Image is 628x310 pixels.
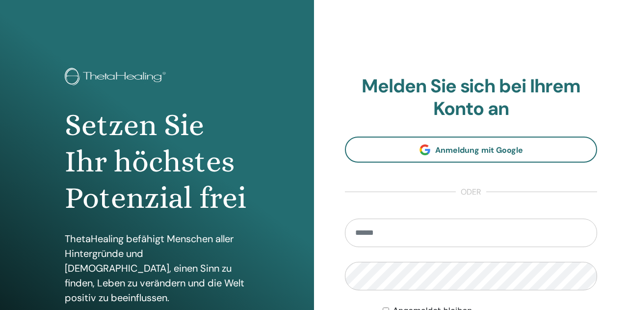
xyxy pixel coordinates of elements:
span: Anmeldung mit Google [435,145,523,155]
p: ThetaHealing befähigt Menschen aller Hintergründe und [DEMOGRAPHIC_DATA], einen Sinn zu finden, L... [65,231,250,305]
span: oder [456,186,486,198]
h2: Melden Sie sich bei Ihrem Konto an [345,75,597,120]
a: Anmeldung mit Google [345,137,597,163]
h1: Setzen Sie Ihr höchstes Potenzial frei [65,107,250,217]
